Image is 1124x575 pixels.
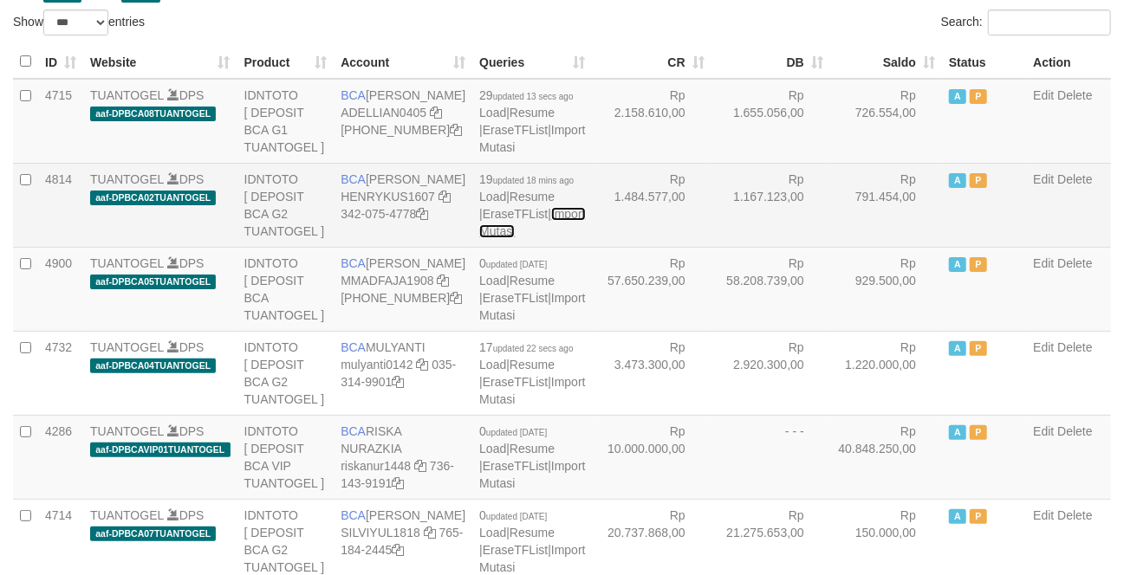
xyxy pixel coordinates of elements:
[711,163,830,247] td: Rp 1.167.123,00
[90,172,164,186] a: TUANTOGEL
[1057,340,1092,354] a: Delete
[988,10,1111,36] input: Search:
[90,88,164,102] a: TUANTOGEL
[483,543,548,557] a: EraseTFList
[949,89,966,104] span: Active
[970,509,987,524] span: Paused
[83,163,237,247] td: DPS
[90,443,231,457] span: aaf-DPBCAVIP01TUANTOGEL
[479,340,585,406] span: | | |
[438,274,450,287] a: Copy MMADFAJA1908 to clipboard
[483,459,548,473] a: EraseTFList
[416,207,428,221] a: Copy 3420754778 to clipboard
[1033,424,1054,438] a: Edit
[13,10,145,36] label: Show entries
[341,459,411,473] a: riskanur1448
[1033,340,1054,354] a: Edit
[830,331,942,415] td: Rp 1.220.000,00
[334,163,472,247] td: [PERSON_NAME] 342-075-4778
[479,526,506,539] a: Load
[493,344,574,353] span: updated 22 secs ago
[38,415,83,499] td: 4286
[949,425,966,440] span: Active
[949,341,966,356] span: Active
[416,358,428,371] a: Copy mulyanti0142 to clipboard
[38,247,83,331] td: 4900
[334,247,472,331] td: [PERSON_NAME] [PHONE_NUMBER]
[479,106,506,120] a: Load
[711,415,830,499] td: - - -
[479,459,585,490] a: Import Mutasi
[237,415,335,499] td: IDNTOTO [ DEPOSIT BCA VIP TUANTOGEL ]
[341,508,366,522] span: BCA
[941,10,1111,36] label: Search:
[593,415,711,499] td: Rp 10.000.000,00
[479,508,585,574] span: | | |
[711,247,830,331] td: Rp 58.208.739,00
[38,163,83,247] td: 4814
[90,191,216,205] span: aaf-DPBCA02TUANTOGEL
[830,415,942,499] td: Rp 40.848.250,00
[424,526,436,539] a: Copy SILVIYUL1818 to clipboard
[472,45,592,79] th: Queries: activate to sort column ascending
[486,260,547,269] span: updated [DATE]
[38,79,83,164] td: 4715
[830,79,942,164] td: Rp 726.554,00
[237,163,335,247] td: IDNTOTO [ DEPOSIT BCA G2 TUANTOGEL ]
[1033,172,1054,186] a: Edit
[237,247,335,331] td: IDNTOTO [ DEPOSIT BCA TUANTOGEL ]
[392,476,404,490] a: Copy 7361439191 to clipboard
[414,459,426,473] a: Copy riskanur1448 to clipboard
[1057,424,1092,438] a: Delete
[38,45,83,79] th: ID: activate to sort column ascending
[83,45,237,79] th: Website: activate to sort column ascending
[90,256,164,270] a: TUANTOGEL
[450,291,462,305] a: Copy 4062282031 to clipboard
[486,512,547,521] span: updated [DATE]
[392,543,404,557] a: Copy 7651842445 to clipboard
[90,340,164,354] a: TUANTOGEL
[334,79,472,164] td: [PERSON_NAME] [PHONE_NUMBER]
[479,375,585,406] a: Import Mutasi
[483,291,548,305] a: EraseTFList
[450,123,462,137] a: Copy 5655032115 to clipboard
[830,45,942,79] th: Saldo: activate to sort column ascending
[483,375,548,389] a: EraseTFList
[493,92,574,101] span: updated 13 secs ago
[593,331,711,415] td: Rp 3.473.300,00
[392,375,404,389] a: Copy 0353149901 to clipboard
[970,257,987,272] span: Paused
[341,424,366,438] span: BCA
[510,106,555,120] a: Resume
[43,10,108,36] select: Showentries
[334,331,472,415] td: MULYANTI 035-314-9901
[479,172,585,238] span: | | |
[479,256,585,322] span: | | |
[479,543,585,574] a: Import Mutasi
[479,358,506,371] a: Load
[479,256,547,270] span: 0
[90,508,164,522] a: TUANTOGEL
[510,442,555,455] a: Resume
[341,88,366,102] span: BCA
[237,331,335,415] td: IDNTOTO [ DEPOSIT BCA G2 TUANTOGEL ]
[479,508,547,522] span: 0
[90,107,216,121] span: aaf-DPBCA08TUANTOGEL
[593,79,711,164] td: Rp 2.158.610,00
[486,428,547,437] span: updated [DATE]
[830,247,942,331] td: Rp 929.500,00
[593,163,711,247] td: Rp 1.484.577,00
[83,415,237,499] td: DPS
[1057,256,1092,270] a: Delete
[593,45,711,79] th: CR: activate to sort column ascending
[38,331,83,415] td: 4732
[479,424,585,490] span: | | |
[341,190,435,204] a: HENRYKUS1607
[711,79,830,164] td: Rp 1.655.056,00
[341,340,366,354] span: BCA
[510,358,555,371] a: Resume
[341,358,413,371] a: mulyanti0142
[949,257,966,272] span: Active
[970,89,987,104] span: Paused
[1057,88,1092,102] a: Delete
